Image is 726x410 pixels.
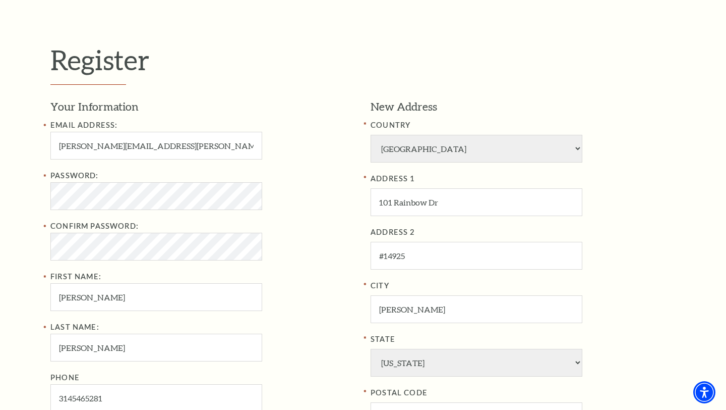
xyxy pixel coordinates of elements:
label: Email Address: [50,121,117,129]
h3: New Address [371,99,676,115]
label: Last Name: [50,323,99,331]
input: Email Address: [50,132,262,160]
label: Phone [50,373,80,382]
input: ADDRESS 1 [371,188,582,216]
h3: Your Information [50,99,355,115]
label: First Name: [50,272,101,281]
label: City [371,280,676,292]
label: COUNTRY [371,119,676,132]
label: Confirm Password: [50,222,139,230]
label: ADDRESS 1 [371,173,676,185]
input: City [371,295,582,323]
h1: Register [50,43,676,85]
input: ADDRESS 2 [371,242,582,270]
label: ADDRESS 2 [371,226,676,239]
label: State [371,333,676,346]
label: POSTAL CODE [371,387,676,399]
label: Password: [50,171,99,180]
div: Accessibility Menu [693,381,715,403]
